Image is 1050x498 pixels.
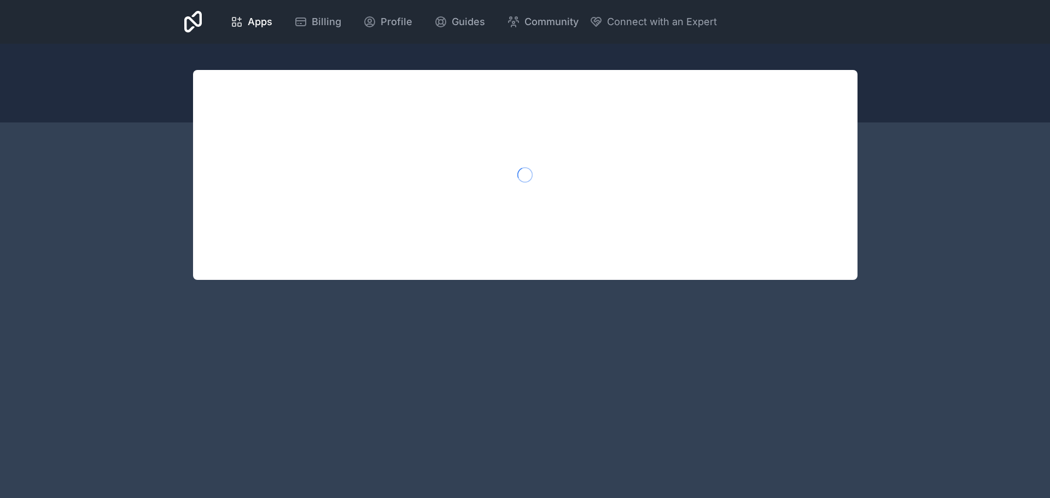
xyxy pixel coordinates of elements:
a: Billing [285,10,350,34]
a: Apps [221,10,281,34]
a: Profile [354,10,421,34]
span: Apps [248,14,272,30]
span: Connect with an Expert [607,14,717,30]
a: Community [498,10,587,34]
span: Billing [312,14,341,30]
span: Community [524,14,579,30]
a: Guides [425,10,494,34]
span: Guides [452,14,485,30]
button: Connect with an Expert [590,14,717,30]
span: Profile [381,14,412,30]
